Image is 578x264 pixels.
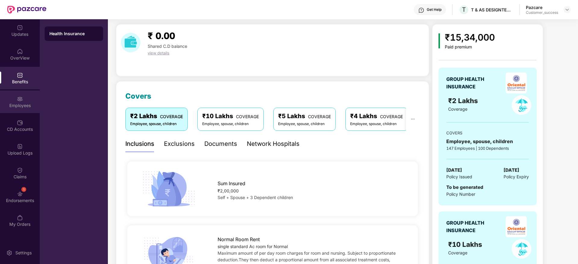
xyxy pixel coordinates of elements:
img: svg+xml;base64,PHN2ZyBpZD0iU2V0dGluZy0yMHgyMCIgeG1sbnM9Imh0dHA6Ly93d3cudzMub3JnLzIwMDAvc3ZnIiB3aW... [6,250,12,256]
div: Employee, spouse, children [446,138,529,145]
span: Coverage [448,250,467,255]
span: COVERAGE [380,114,403,119]
span: view details [148,51,169,55]
div: Employee, spouse, children [350,121,403,127]
img: svg+xml;base64,PHN2ZyBpZD0iQ0RfQWNjb3VudHMiIGRhdGEtbmFtZT0iQ0QgQWNjb3VudHMiIHhtbG5zPSJodHRwOi8vd3... [17,120,23,126]
div: Get Help [427,7,441,12]
img: policyIcon [512,239,531,259]
div: Employee, spouse, children [130,121,183,127]
div: T & AS DESIGNTECH SERVICES PRIVATE LIMITED [471,7,513,13]
img: svg+xml;base64,PHN2ZyBpZD0iRW1wbG95ZWVzIiB4bWxucz0iaHR0cDovL3d3dy53My5vcmcvMjAwMC9zdmciIHdpZHRoPS... [17,96,23,102]
div: Customer_success [526,10,558,15]
img: svg+xml;base64,PHN2ZyBpZD0iRHJvcGRvd24tMzJ4MzIiIHhtbG5zPSJodHRwOi8vd3d3LnczLm9yZy8yMDAwL3N2ZyIgd2... [565,7,570,12]
div: Exclusions [164,139,195,149]
img: icon [438,33,440,48]
div: Settings [14,250,33,256]
div: COVERS [446,130,529,136]
img: svg+xml;base64,PHN2ZyBpZD0iQ2xhaW0iIHhtbG5zPSJodHRwOi8vd3d3LnczLm9yZy8yMDAwL3N2ZyIgd2lkdGg9IjIwIi... [17,167,23,173]
img: insurerLogo [506,216,527,237]
img: svg+xml;base64,PHN2ZyBpZD0iTXlfT3JkZXJzIiBkYXRhLW5hbWU9Ik15IE9yZGVycyIgeG1sbnM9Imh0dHA6Ly93d3cudz... [17,215,23,221]
div: 147 Employees | 100 Dependents [446,145,529,151]
div: ₹2 Lakhs [130,112,183,121]
div: ₹15,34,000 [445,30,495,45]
span: Normal Room Rent [218,236,260,243]
span: COVERAGE [236,114,259,119]
div: ₹10 Lakhs [202,112,259,121]
span: Coverage [448,106,467,112]
img: insurerLogo [506,72,527,94]
span: Self + Spouse + 3 Dependent children [218,195,293,200]
img: policyIcon [512,95,531,115]
span: ₹2 Lakhs [448,97,480,105]
img: svg+xml;base64,PHN2ZyBpZD0iSG9tZSIgeG1sbnM9Imh0dHA6Ly93d3cudzMub3JnLzIwMDAvc3ZnIiB3aWR0aD0iMjAiIG... [17,48,23,54]
span: Sum Insured [218,180,245,187]
div: ₹5 Lakhs [278,112,331,121]
span: Covers [125,92,151,100]
div: GROUP HEALTH INSURANCE [446,75,499,91]
div: Employee, spouse, children [202,121,259,127]
div: Inclusions [125,139,154,149]
span: Shared C.D balance [148,44,187,49]
span: [DATE] [446,167,462,174]
div: Health Insurance [49,31,98,37]
img: svg+xml;base64,PHN2ZyBpZD0iVXBsb2FkX0xvZ3MiIGRhdGEtbmFtZT0iVXBsb2FkIExvZ3MiIHhtbG5zPSJodHRwOi8vd3... [17,143,23,149]
span: Policy Issued [446,173,472,180]
div: Paid premium [445,45,495,50]
button: ellipsis [406,108,420,130]
div: single standard Ac room for Normal [218,243,405,250]
span: To be generated [446,184,483,190]
span: T [462,6,466,13]
img: download [121,33,140,52]
span: COVERAGE [160,114,183,119]
span: ₹10 Lakhs [448,240,484,248]
img: svg+xml;base64,PHN2ZyBpZD0iSGVscC0zMngzMiIgeG1sbnM9Imh0dHA6Ly93d3cudzMub3JnLzIwMDAvc3ZnIiB3aWR0aD... [418,7,424,13]
div: ₹4 Lakhs [350,112,403,121]
span: COVERAGE [308,114,331,119]
div: Pazcare [526,5,558,10]
span: Policy Number [446,192,475,197]
img: svg+xml;base64,PHN2ZyBpZD0iQmVuZWZpdHMiIHhtbG5zPSJodHRwOi8vd3d3LnczLm9yZy8yMDAwL3N2ZyIgd2lkdGg9Ij... [17,72,23,78]
div: ₹2,00,000 [218,188,405,194]
img: icon [140,169,197,209]
span: ellipsis [411,117,415,121]
span: Policy Expiry [504,173,529,180]
div: Network Hospitals [247,139,300,149]
span: [DATE] [504,167,519,174]
img: svg+xml;base64,PHN2ZyBpZD0iVXBkYXRlZCIgeG1sbnM9Imh0dHA6Ly93d3cudzMub3JnLzIwMDAvc3ZnIiB3aWR0aD0iMj... [17,25,23,31]
div: Employee, spouse, children [278,121,331,127]
div: Documents [204,139,237,149]
span: ₹ 0.00 [148,30,175,41]
div: 1 [21,187,26,192]
img: New Pazcare Logo [7,6,46,14]
img: svg+xml;base64,PHN2ZyBpZD0iRW5kb3JzZW1lbnRzIiB4bWxucz0iaHR0cDovL3d3dy53My5vcmcvMjAwMC9zdmciIHdpZH... [17,191,23,197]
div: GROUP HEALTH INSURANCE [446,219,499,234]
